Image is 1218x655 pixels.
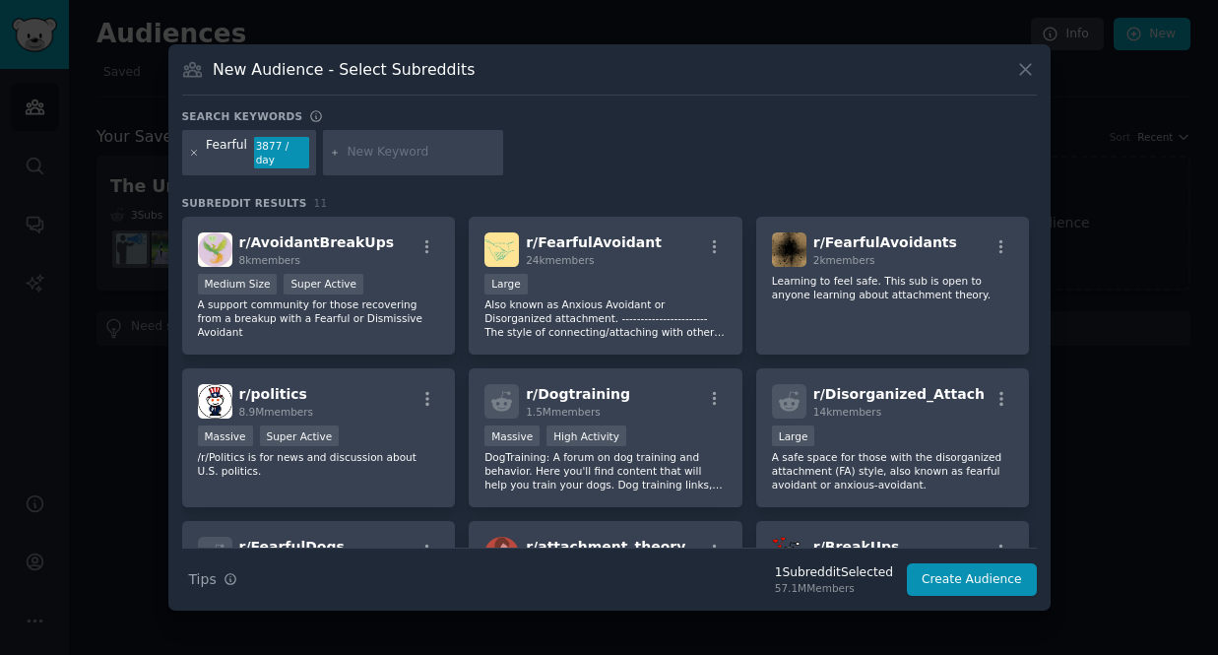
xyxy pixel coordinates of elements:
span: r/ FearfulAvoidants [813,234,957,250]
img: BreakUps [772,537,806,571]
img: politics [198,384,232,419]
div: Large [772,426,815,446]
img: FearfulAvoidants [772,232,806,267]
p: A support community for those recovering from a breakup with a Fearful or Dismissive Avoidant [198,297,440,339]
div: Massive [484,426,540,446]
p: DogTraining: A forum on dog training and behavior. Here you'll find content that will help you tr... [484,450,727,491]
span: 24k members [526,254,594,266]
span: 8.9M members [239,406,314,418]
div: 57.1M Members [775,581,893,595]
span: r/ attachment_theory [526,539,685,555]
span: r/ AvoidantBreakUps [239,234,395,250]
div: Large [484,274,528,295]
span: Subreddit Results [182,196,307,210]
div: 1 Subreddit Selected [775,564,893,582]
h3: Search keywords [182,109,303,123]
p: /r/Politics is for news and discussion about U.S. politics. [198,450,440,478]
span: 2k members [813,254,875,266]
p: Learning to feel safe. This sub is open to anyone learning about attachment theory. [772,274,1014,301]
button: Create Audience [907,563,1037,597]
span: r/ Disorganized_Attach [813,386,985,402]
span: r/ Dogtraining [526,386,630,402]
button: Tips [182,562,244,597]
span: Tips [189,569,217,590]
div: Massive [198,426,253,446]
span: r/ FearfulDogs [239,539,345,555]
span: 1.5M members [526,406,601,418]
div: Super Active [284,274,363,295]
span: r/ politics [239,386,307,402]
img: AvoidantBreakUps [198,232,232,267]
div: 3877 / day [254,137,309,168]
div: Medium Size [198,274,278,295]
img: attachment_theory [484,537,519,571]
span: 8k members [239,254,301,266]
img: FearfulAvoidant [484,232,519,267]
p: A safe space for those with the disorganized attachment (FA) style, also known as fearful avoidan... [772,450,1014,491]
div: Super Active [260,426,340,446]
div: High Activity [546,426,626,446]
h3: New Audience - Select Subreddits [213,59,475,80]
span: r/ BreakUps [813,539,900,555]
p: Also known as Anxious Avoidant or Disorganized attachment. ----------------------- The style of c... [484,297,727,339]
span: r/ FearfulAvoidant [526,234,662,250]
div: Fearful [206,137,247,168]
span: 14k members [813,406,881,418]
span: 11 [314,197,328,209]
input: New Keyword [347,144,496,162]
